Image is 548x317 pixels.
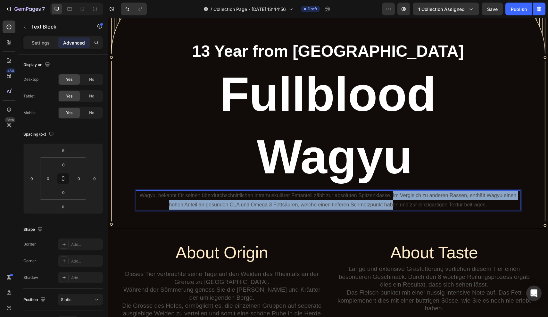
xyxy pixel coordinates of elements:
[28,172,412,192] div: Rich Text Editor. Editing area: main
[29,173,412,192] p: Wagyu, bekannt für seinen überdurchschnittlichen intramuskulärer Fettanteil zählt zur absoluten S...
[226,247,427,271] p: Lange und extensive Grasfütterung verliehen diesem Tier einen besonderen Geschmack. Durch den 8 w...
[112,49,328,166] strong: Fullblood Wagyu
[23,258,36,264] div: Corner
[71,242,101,247] div: Add...
[308,6,317,12] span: Draft
[13,252,214,268] p: Dieses Tier verbrachte seine Tage auf den Weiden des Rheintals an der Grenze zu [GEOGRAPHIC_DATA].
[89,77,94,82] span: No
[71,275,101,281] div: Add...
[27,174,37,183] input: 0
[23,61,51,69] div: Display on
[89,110,94,116] span: No
[505,3,532,15] button: Publish
[66,110,72,116] span: Yes
[23,296,47,304] div: Position
[23,130,55,139] div: Spacing (px)
[13,223,215,246] h1: About Origin
[225,223,428,246] h1: About Taste
[90,174,99,183] input: 0
[526,286,542,301] div: Open Intercom Messenger
[121,3,147,15] div: Undo/Redo
[57,202,70,212] input: 0
[482,3,503,15] button: Save
[31,23,86,30] p: Text Block
[43,174,53,183] input: 0px
[226,271,427,295] p: Das Fleisch punktet mit einer nussig intensive Note auf. Das Fett komplemenert dies mit einer but...
[66,77,72,82] span: Yes
[108,18,548,317] iframe: Design area
[58,294,103,305] button: Static
[57,188,70,197] input: 0px
[511,6,527,13] div: Publish
[23,241,36,247] div: Border
[61,297,71,302] span: Static
[6,68,15,73] div: 450
[225,246,428,295] div: Rich Text Editor. Editing area: main
[71,258,101,264] div: Add...
[13,268,214,284] p: Während der Sömmerung genoss Sie die [PERSON_NAME] und Kräuter der umliegenden Berge.
[5,117,15,122] div: Beta
[413,3,479,15] button: 1 collection assigned
[74,174,84,183] input: 0px
[23,275,38,280] div: Shadow
[23,225,44,234] div: Shape
[23,93,35,99] div: Tablet
[66,93,72,99] span: Yes
[487,6,498,12] span: Save
[57,160,70,170] input: 0px
[42,5,45,13] p: 7
[23,77,38,82] div: Desktop
[32,39,50,46] p: Settings
[23,110,36,116] div: Mobile
[57,146,70,155] input: 5
[89,93,94,99] span: No
[63,39,85,46] p: Advanced
[418,6,465,13] span: 1 collection assigned
[211,6,212,13] span: /
[3,3,48,15] button: 7
[213,6,286,13] span: Collection Page - [DATE] 13:44:56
